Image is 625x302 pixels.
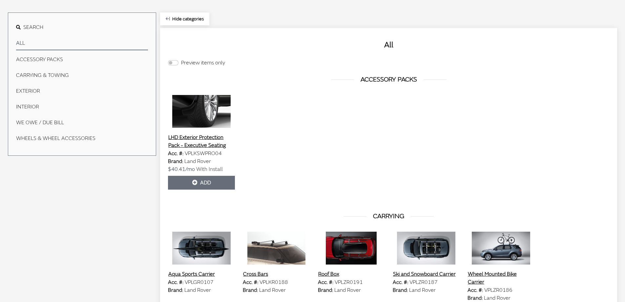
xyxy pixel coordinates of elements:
span: VPLGR0107 [185,279,214,286]
label: Brand: [168,286,183,294]
h2: All [168,39,609,51]
span: VPLKR0188 [260,279,288,286]
span: Search [23,24,43,31]
span: With Install [196,166,223,173]
button: Cross Bars [243,270,268,278]
label: Acc. #: [168,278,183,286]
button: Add [168,176,235,190]
span: $40.41/mo [168,166,195,173]
img: Image for Roof Box [318,232,385,265]
button: WHEELS & WHEEL ACCESSORIES [16,132,148,145]
h3: CARRYING [168,211,609,221]
label: Acc. #: [393,278,408,286]
label: Brand: [468,294,483,302]
button: EXTERIOR [16,84,148,98]
label: Brand: [393,286,408,294]
label: Acc. #: [168,150,183,157]
span: VPLZR0187 [409,279,438,286]
label: Acc. #: [318,278,333,286]
button: Hide categories [160,12,209,25]
span: Land Rover [334,287,361,293]
span: VPLZR0191 [335,279,363,286]
button: Aqua Sports Carrier [168,270,215,278]
img: Image for Ski and Snowboard Carrier [393,232,460,265]
button: Roof Box [318,270,340,278]
span: VPLZR0186 [484,287,512,293]
button: ACCESSORY PACKS [16,53,148,66]
button: Ski and Snowboard Carrier [393,270,456,278]
button: INTERIOR [16,100,148,113]
button: LHD Exterior Protection Pack - Executive Seating [168,133,235,150]
span: Land Rover [184,158,211,165]
label: Acc. #: [468,286,483,294]
h3: ACCESSORY PACKS [168,75,609,84]
img: Image for Cross Bars [243,232,310,265]
img: Image for LHD Exterior Protection Pack - Executive Seating [168,95,235,128]
button: CARRYING & TOWING [16,69,148,82]
img: Image for Aqua Sports Carrier [168,232,235,265]
button: All [16,36,148,50]
span: Land Rover [484,295,510,301]
label: Brand: [168,157,183,165]
button: We Owe / Due Bill [16,116,148,129]
span: VPLKSWPRO04 [185,150,222,157]
label: Brand: [318,286,333,294]
span: Land Rover [184,287,211,293]
span: Land Rover [409,287,436,293]
label: Preview items only [181,59,225,67]
label: Acc. #: [243,278,258,286]
span: Click to hide category section. [172,16,204,22]
label: Brand: [243,286,258,294]
button: Wheel Mounted Bike Carrier [468,270,534,286]
img: Image for Wheel Mounted Bike Carrier [468,232,534,265]
span: Land Rover [259,287,286,293]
